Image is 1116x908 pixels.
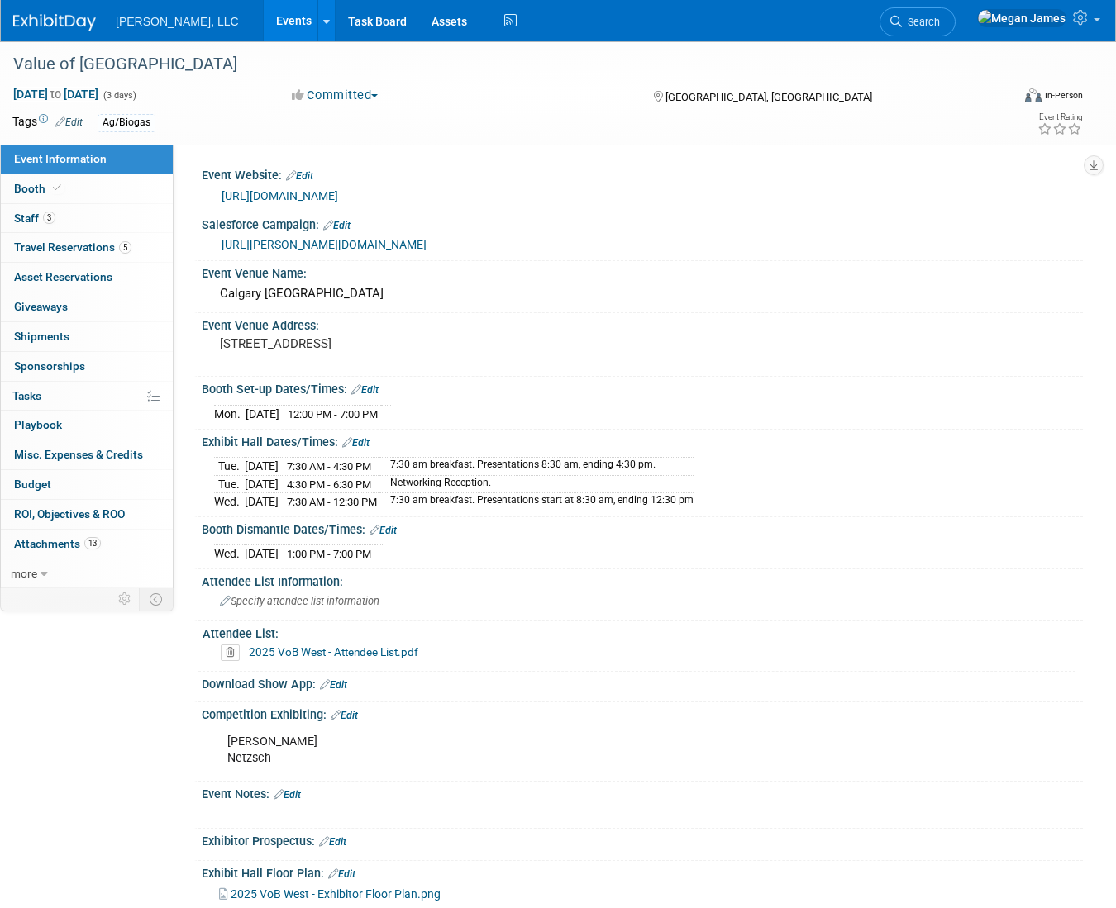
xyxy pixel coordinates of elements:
div: Ag/Biogas [98,114,155,131]
a: Shipments [1,322,173,351]
span: more [11,567,37,580]
span: Travel Reservations [14,240,131,254]
div: Attendee List: [203,621,1075,642]
a: Edit [342,437,370,449]
span: Event Information [14,152,107,165]
span: Booth [14,182,64,195]
div: Event Venue Address: [202,313,1083,334]
span: Specify attendee list information [220,595,379,607]
a: Booth [1,174,173,203]
td: Mon. [214,405,246,422]
td: Tue. [214,475,245,493]
div: Booth Set-up Dates/Times: [202,377,1083,398]
td: [DATE] [245,458,279,476]
a: Edit [331,710,358,721]
td: Personalize Event Tab Strip [111,588,140,610]
a: Edit [370,525,397,536]
div: Competition Exhibiting: [202,702,1083,724]
a: more [1,559,173,588]
td: [DATE] [245,493,279,511]
a: Giveaways [1,292,173,321]
div: Exhibitor Prospectus: [202,829,1083,850]
td: Toggle Event Tabs [140,588,174,610]
a: 2025 VoB West - Attendee List.pdf [249,645,418,658]
i: Booth reservation complete [53,183,61,193]
span: to [48,88,64,101]
a: Sponsorships [1,352,173,381]
a: Budget [1,470,173,499]
div: [PERSON_NAME] Netzsch [216,725,911,775]
span: [DATE] [DATE] [12,87,99,102]
div: Event Website: [202,163,1083,184]
a: Edit [351,384,379,396]
a: Edit [319,836,346,848]
a: Search [880,7,956,36]
a: Edit [323,220,351,231]
span: 4:30 PM - 6:30 PM [287,478,371,491]
td: [DATE] [245,475,279,493]
div: Booth Dismantle Dates/Times: [202,517,1083,539]
div: Value of [GEOGRAPHIC_DATA] [7,50,992,79]
a: Edit [55,116,83,128]
span: 12:00 PM - 7:00 PM [288,408,378,421]
span: ROI, Objectives & ROO [14,507,125,521]
span: 13 [84,537,101,549]
img: ExhibitDay [13,14,96,31]
td: [DATE] [245,545,279,563]
button: Committed [286,87,384,104]
a: Playbook [1,411,173,440]
span: Giveaways [14,300,68,313]
a: Event Information [1,145,173,174]
a: Edit [328,868,355,880]
td: 7:30 am breakfast. Presentations 8:30 am, ending 4:30 pm. [380,458,694,476]
a: Staff3 [1,204,173,233]
pre: [STREET_ADDRESS] [220,336,551,351]
div: In-Person [1044,89,1083,102]
td: Networking Reception. [380,475,694,493]
a: [URL][PERSON_NAME][DOMAIN_NAME] [222,238,427,251]
div: Calgary [GEOGRAPHIC_DATA] [214,281,1071,307]
td: Wed. [214,493,245,511]
td: 7:30 am breakfast. Presentations start at 8:30 am, ending 12:30 pm [380,493,694,511]
span: Playbook [14,418,62,431]
a: Attachments13 [1,530,173,559]
span: 1:00 PM - 7:00 PM [287,548,371,560]
a: [URL][DOMAIN_NAME] [222,189,338,202]
span: 3 [43,212,55,224]
div: Attendee List Information: [202,569,1083,590]
div: Exhibit Hall Floor Plan: [202,861,1083,882]
div: Event Venue Name: [202,261,1083,282]
span: 2025 VoB West - Exhibitor Floor Plan.png [231,887,441,901]
div: Event Format [925,86,1083,111]
td: Tue. [214,458,245,476]
span: [GEOGRAPHIC_DATA], [GEOGRAPHIC_DATA] [665,91,872,103]
td: [DATE] [246,405,279,422]
span: Budget [14,478,51,491]
a: Tasks [1,382,173,411]
span: Shipments [14,330,69,343]
img: Format-Inperson.png [1025,88,1042,102]
div: Exhibit Hall Dates/Times: [202,430,1083,451]
div: Salesforce Campaign: [202,212,1083,234]
span: 7:30 AM - 12:30 PM [287,496,377,508]
a: Misc. Expenses & Credits [1,440,173,469]
span: 5 [119,241,131,254]
a: Edit [320,679,347,691]
a: Asset Reservations [1,263,173,292]
td: Tags [12,113,83,132]
span: Misc. Expenses & Credits [14,448,143,461]
span: Staff [14,212,55,225]
span: Tasks [12,389,41,402]
a: 2025 VoB West - Exhibitor Floor Plan.png [219,887,441,901]
span: Sponsorships [14,359,85,373]
a: Travel Reservations5 [1,233,173,262]
a: Edit [286,170,313,182]
span: (3 days) [102,90,136,101]
a: Edit [274,789,301,801]
td: Wed. [214,545,245,563]
span: Asset Reservations [14,270,112,283]
div: Event Rating [1037,113,1082,121]
a: Delete attachment? [221,647,246,658]
img: Megan James [977,9,1066,27]
a: ROI, Objectives & ROO [1,500,173,529]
